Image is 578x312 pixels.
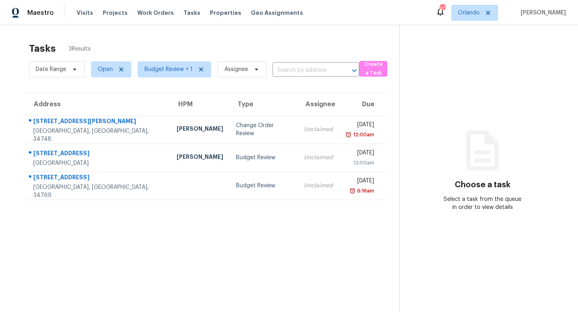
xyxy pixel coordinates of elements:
div: [GEOGRAPHIC_DATA], [GEOGRAPHIC_DATA], 34748 [33,127,164,143]
span: Assignee [224,65,248,73]
input: Search by address [273,64,337,77]
div: 12:00am [352,131,374,139]
div: Unclaimed [304,154,333,162]
div: [PERSON_NAME] [177,125,223,135]
span: Work Orders [137,9,174,17]
span: [PERSON_NAME] [517,9,566,17]
th: Type [230,93,297,115]
span: Properties [210,9,241,17]
img: Overdue Alarm Icon [349,187,356,195]
th: Due [339,93,387,115]
span: Date Range [36,65,66,73]
span: Tasks [183,10,200,16]
div: Unclaimed [304,126,333,134]
span: Geo Assignments [251,9,303,17]
span: 3 Results [69,45,91,53]
img: Overdue Alarm Icon [345,131,352,139]
div: Budget Review [236,154,291,162]
span: Open [98,65,113,73]
th: HPM [170,93,230,115]
div: 6:16am [356,187,374,195]
div: Budget Review [236,182,291,190]
div: [DATE] [346,121,374,131]
div: Unclaimed [304,182,333,190]
span: Visits [77,9,93,17]
h3: Choose a task [455,181,511,189]
div: [DATE] [346,177,374,187]
button: Create a Task [359,61,387,77]
div: 12:00am [346,159,374,167]
h2: Tasks [29,45,56,53]
button: Open [349,65,360,76]
div: [PERSON_NAME] [177,153,223,163]
span: Create a Task [363,60,383,78]
div: Select a task from the queue in order to view details [441,195,524,211]
th: Assignee [297,93,339,115]
span: Maestro [27,9,54,17]
div: 40 [440,5,445,13]
span: Budget Review + 1 [144,65,193,73]
th: Address [26,93,170,115]
div: [GEOGRAPHIC_DATA] [33,159,164,167]
div: [DATE] [346,149,374,159]
span: Orlando [458,9,480,17]
div: [STREET_ADDRESS] [33,173,164,183]
div: Change Order Review [236,122,291,138]
div: [GEOGRAPHIC_DATA], [GEOGRAPHIC_DATA], 34769 [33,183,164,199]
div: [STREET_ADDRESS] [33,149,164,159]
div: [STREET_ADDRESS][PERSON_NAME] [33,117,164,127]
span: Projects [103,9,128,17]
